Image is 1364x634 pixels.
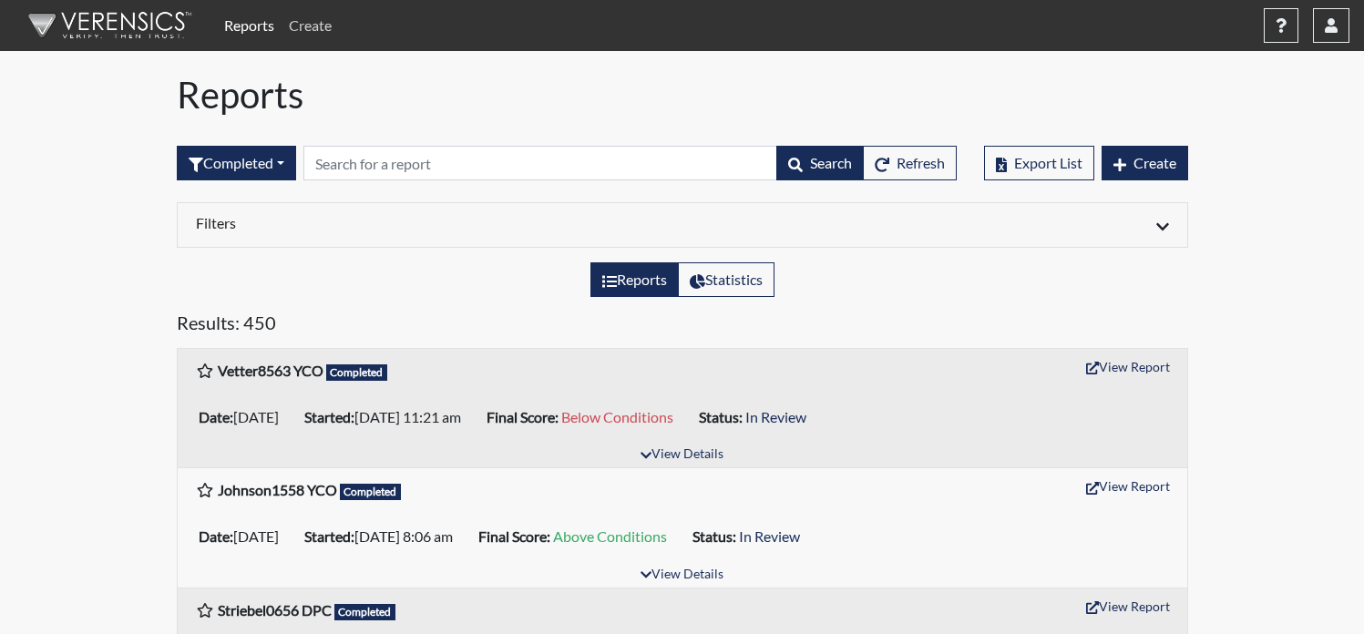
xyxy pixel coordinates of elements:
[1078,353,1178,381] button: View Report
[196,214,669,231] h6: Filters
[478,527,550,545] b: Final Score:
[810,154,852,171] span: Search
[699,408,743,425] b: Status:
[199,408,233,425] b: Date:
[590,262,679,297] label: View the list of reports
[340,484,402,500] span: Completed
[297,522,471,551] li: [DATE] 8:06 am
[776,146,864,180] button: Search
[297,403,479,432] li: [DATE] 11:21 am
[632,563,732,588] button: View Details
[897,154,945,171] span: Refresh
[1133,154,1176,171] span: Create
[1078,592,1178,620] button: View Report
[984,146,1094,180] button: Export List
[282,7,339,44] a: Create
[218,362,323,379] b: Vetter8563 YCO
[1078,472,1178,500] button: View Report
[487,408,559,425] b: Final Score:
[304,527,354,545] b: Started:
[177,312,1188,341] h5: Results: 450
[177,146,296,180] button: Completed
[745,408,806,425] span: In Review
[334,604,396,620] span: Completed
[561,408,673,425] span: Below Conditions
[632,443,732,467] button: View Details
[1102,146,1188,180] button: Create
[303,146,777,180] input: Search by Registration ID, Interview Number, or Investigation Name.
[304,408,354,425] b: Started:
[1014,154,1082,171] span: Export List
[199,527,233,545] b: Date:
[218,481,337,498] b: Johnson1558 YCO
[739,527,800,545] span: In Review
[692,527,736,545] b: Status:
[218,601,332,619] b: Striebel0656 DPC
[191,403,297,432] li: [DATE]
[863,146,957,180] button: Refresh
[191,522,297,551] li: [DATE]
[177,146,296,180] div: Filter by interview status
[326,364,388,381] span: Completed
[182,214,1183,236] div: Click to expand/collapse filters
[217,7,282,44] a: Reports
[553,527,667,545] span: Above Conditions
[177,73,1188,117] h1: Reports
[678,262,774,297] label: View statistics about completed interviews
